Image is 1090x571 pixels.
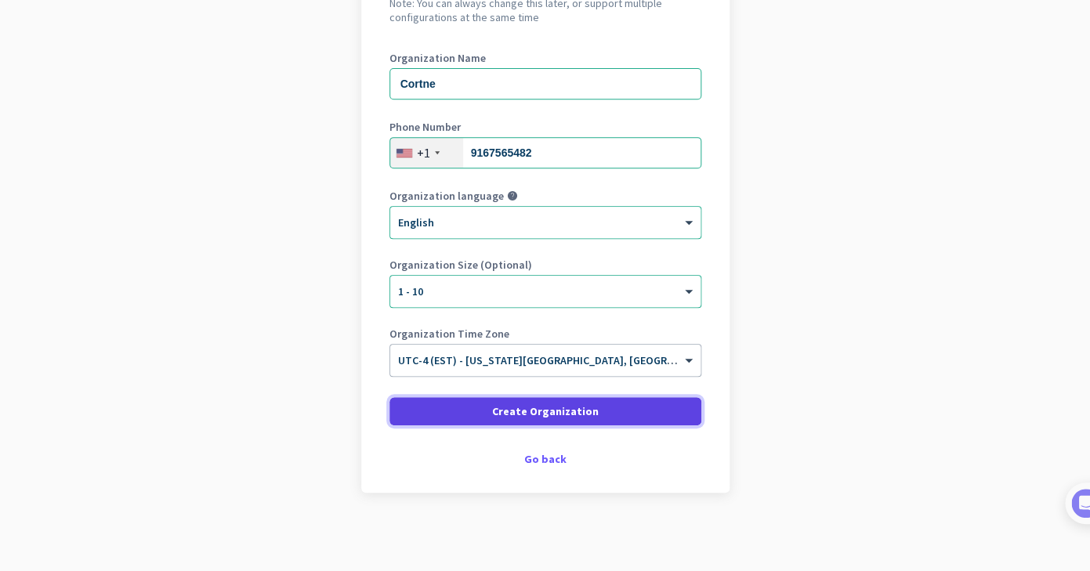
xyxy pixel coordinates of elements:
label: Organization Time Zone [389,328,701,339]
label: Phone Number [389,121,701,132]
button: Create Organization [389,397,701,425]
span: Create Organization [492,403,599,419]
input: What is the name of your organization? [389,68,701,99]
div: Go back [389,454,701,464]
label: Organization Name [389,52,701,63]
label: Organization Size (Optional) [389,259,701,270]
i: help [507,190,518,201]
input: 201-555-0123 [389,137,701,168]
div: +1 [417,145,430,161]
label: Organization language [389,190,504,201]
